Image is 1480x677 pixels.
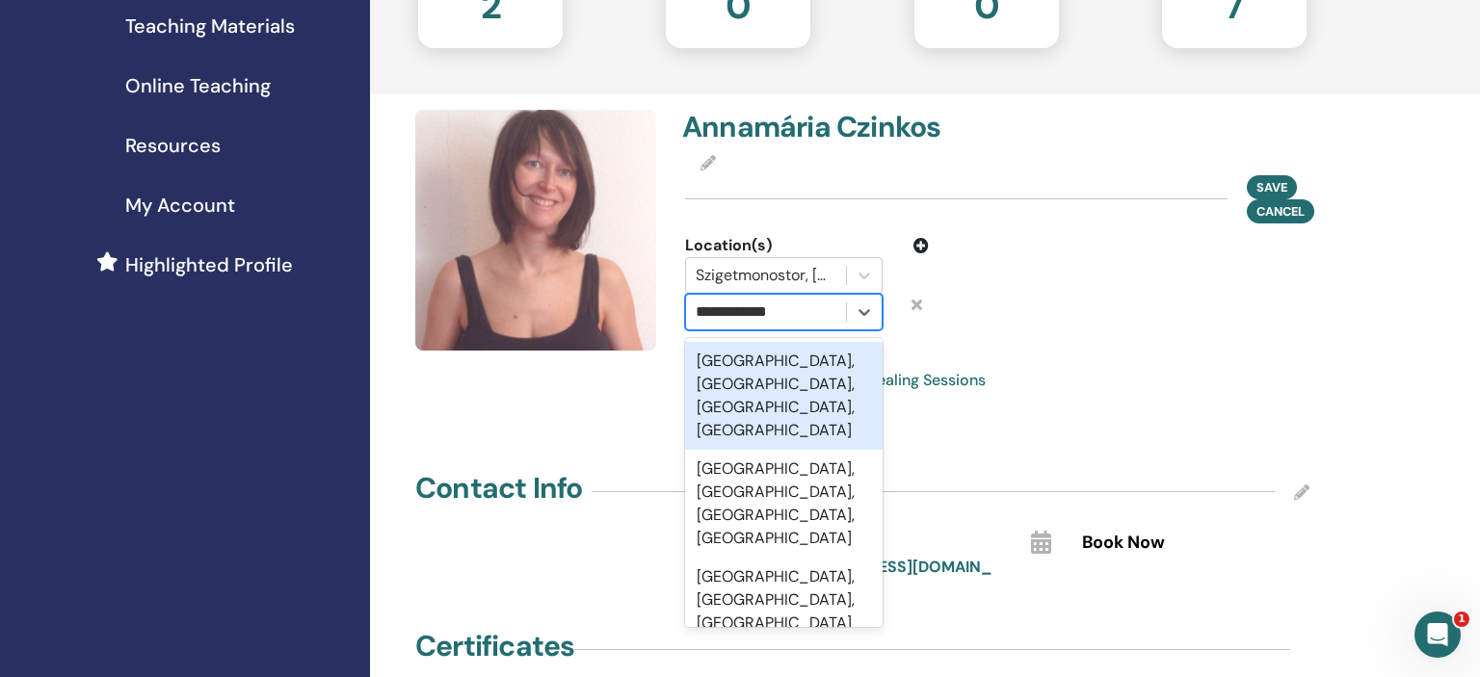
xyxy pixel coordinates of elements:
span: Book Now [1082,531,1165,556]
span: Location(s) [685,234,772,257]
span: Highlighted Profile [125,250,293,279]
span: My Account [125,191,235,220]
div: [GEOGRAPHIC_DATA], [GEOGRAPHIC_DATA], [GEOGRAPHIC_DATA], [GEOGRAPHIC_DATA] [685,450,883,558]
span: Teaching Materials [125,12,295,40]
span: Save [1256,179,1287,195]
a: [EMAIL_ADDRESS][DOMAIN_NAME] [775,557,992,600]
span: 1 [1454,612,1469,627]
button: Save [1247,175,1297,199]
button: Cancel [1247,199,1314,223]
h4: Certificates [415,629,574,664]
span: Online Teaching [125,71,271,100]
h4: Contact Info [415,471,582,506]
span: Cancel [1256,203,1305,220]
span: Resources [125,131,221,160]
img: default.jpg [415,110,656,351]
h4: Annamária Czinkos [682,110,986,144]
div: [GEOGRAPHIC_DATA], [GEOGRAPHIC_DATA], [GEOGRAPHIC_DATA] [685,558,883,642]
div: [GEOGRAPHIC_DATA], [GEOGRAPHIC_DATA], [GEOGRAPHIC_DATA], [GEOGRAPHIC_DATA] [685,342,883,450]
iframe: Intercom live chat [1414,612,1461,658]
